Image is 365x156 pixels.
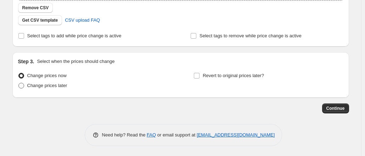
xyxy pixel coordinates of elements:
[27,73,67,78] span: Change prices now
[18,58,34,65] h2: Step 3.
[203,73,264,78] span: Revert to original prices later?
[102,132,147,138] span: Need help? Read the
[27,33,122,38] span: Select tags to add while price change is active
[65,17,100,24] span: CSV upload FAQ
[18,3,53,13] button: Remove CSV
[61,15,104,26] a: CSV upload FAQ
[156,132,197,138] span: or email support at
[322,103,349,113] button: Continue
[27,83,67,88] span: Change prices later
[18,15,62,25] button: Get CSV template
[326,106,345,111] span: Continue
[197,132,275,138] a: [EMAIL_ADDRESS][DOMAIN_NAME]
[37,58,114,65] p: Select when the prices should change
[147,132,156,138] a: FAQ
[200,33,302,38] span: Select tags to remove while price change is active
[22,5,49,11] span: Remove CSV
[22,17,58,23] span: Get CSV template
